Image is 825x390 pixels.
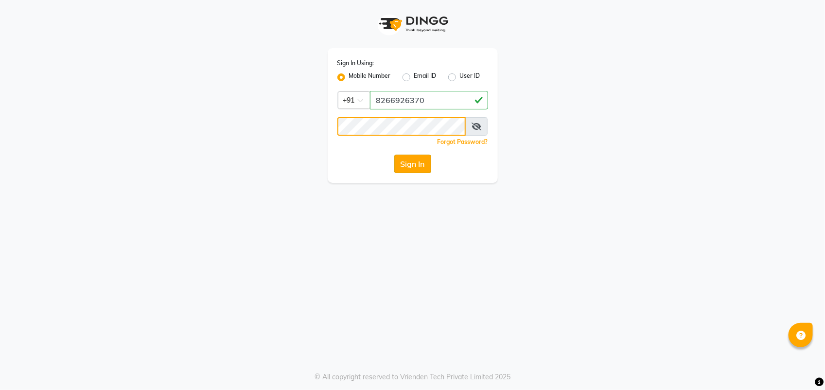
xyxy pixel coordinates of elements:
input: Username [370,91,488,109]
label: Email ID [414,71,437,83]
label: User ID [460,71,480,83]
label: Sign In Using: [337,59,374,68]
label: Mobile Number [349,71,391,83]
img: logo1.svg [374,10,452,38]
input: Username [337,117,466,136]
button: Sign In [394,155,431,173]
a: Forgot Password? [438,138,488,145]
